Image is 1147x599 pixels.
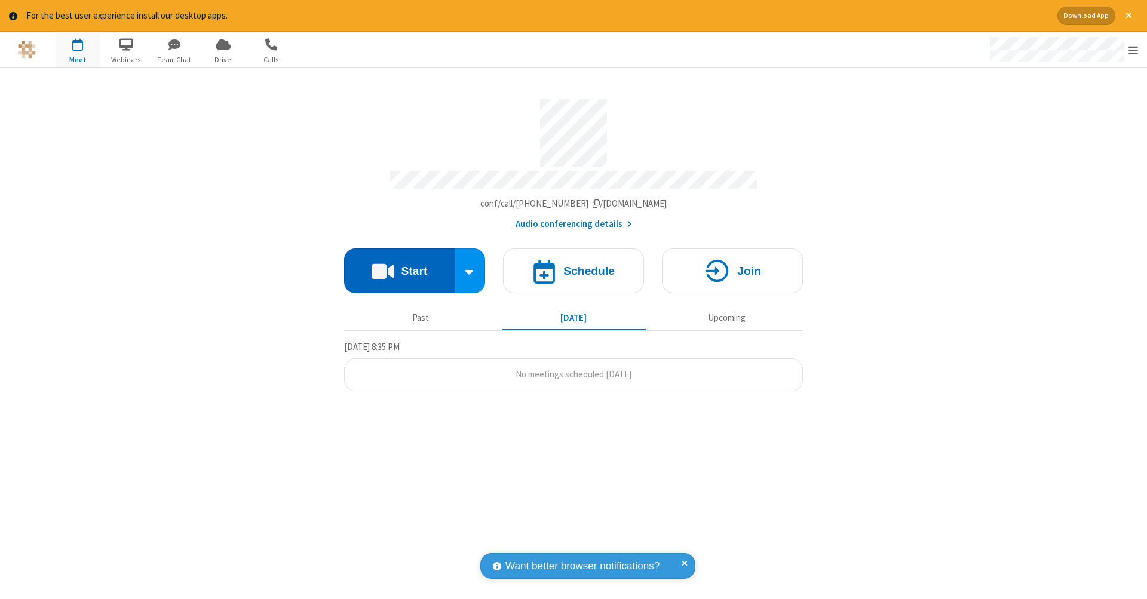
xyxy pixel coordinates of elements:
span: Calls [249,54,294,65]
span: Meet [56,54,100,65]
button: Start [344,248,455,293]
span: Webinars [104,54,149,65]
button: Download App [1057,7,1115,25]
button: Join [662,248,803,293]
h4: Start [401,265,427,277]
section: Today's Meetings [344,340,803,391]
span: Team Chat [152,54,197,65]
img: QA Selenium DO NOT DELETE OR CHANGE [18,41,36,59]
button: Schedule [503,248,644,293]
div: Start conference options [455,248,486,293]
h4: Join [737,265,761,277]
span: No meetings scheduled [DATE] [516,368,631,380]
div: Open menu [979,32,1147,67]
button: Close alert [1120,7,1138,25]
span: Drive [201,54,246,65]
span: [DATE] 8:35 PM [344,341,400,352]
div: For the best user experience install our desktop apps. [26,9,1048,23]
button: Upcoming [655,307,799,330]
button: Audio conferencing details [516,217,632,231]
span: Want better browser notifications? [505,558,660,574]
span: Copy my meeting room link [480,198,667,209]
button: Copy my meeting room linkCopy my meeting room link [480,197,667,211]
button: [DATE] [502,307,646,330]
h4: Schedule [563,265,615,277]
button: Logo [4,32,49,67]
button: Past [349,307,493,330]
section: Account details [344,90,803,231]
